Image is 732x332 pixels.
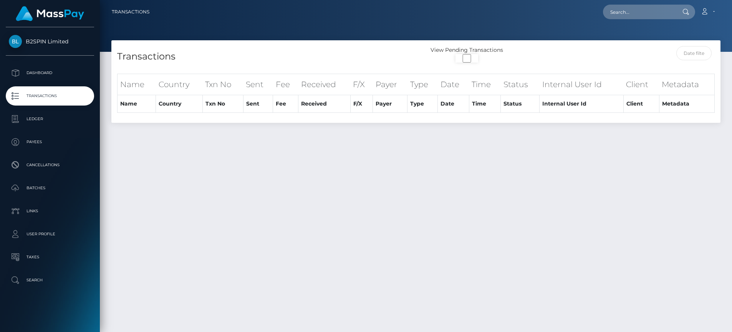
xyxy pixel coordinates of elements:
th: Time [469,95,501,113]
th: Type [407,74,438,95]
th: Country [156,95,203,113]
th: Received [298,95,351,113]
p: Search [9,274,91,286]
span: B2SPIN Limited [6,38,94,45]
th: F/X [350,74,373,95]
img: MassPay Logo [16,6,84,21]
p: Transactions [9,90,91,102]
th: Payer [373,74,407,95]
p: User Profile [9,228,91,240]
th: Txn No [202,74,243,95]
th: Payer [373,95,407,113]
th: Client [623,74,659,95]
th: Status [501,95,540,113]
input: Search... [603,5,675,19]
th: Client [623,95,659,113]
th: Time [469,74,501,95]
img: B2SPIN Limited [9,35,22,48]
p: Cancellations [9,159,91,171]
th: Date [438,95,469,113]
th: Date [438,74,469,95]
div: View Pending Transactions [416,46,517,54]
p: Taxes [9,251,91,263]
a: Transactions [6,86,94,106]
th: Metadata [659,74,714,95]
a: Transactions [112,4,149,20]
th: F/X [350,95,373,113]
a: Payees [6,132,94,152]
a: Links [6,202,94,221]
th: Sent [243,95,273,113]
p: Ledger [9,113,91,125]
th: Metadata [659,95,714,113]
a: Dashboard [6,63,94,83]
a: Cancellations [6,155,94,175]
th: Type [407,95,438,113]
th: Country [156,74,203,95]
p: Batches [9,182,91,194]
a: Taxes [6,248,94,267]
th: Txn No [202,95,243,113]
h4: Transactions [117,50,410,63]
th: Name [118,74,156,95]
th: Name [118,95,156,113]
th: Internal User Id [540,95,623,113]
input: Date filter [676,46,712,60]
th: Fee [273,95,298,113]
th: Received [298,74,351,95]
p: Payees [9,136,91,148]
th: Status [501,74,540,95]
a: Ledger [6,109,94,129]
th: Fee [273,74,298,95]
a: User Profile [6,225,94,244]
p: Dashboard [9,67,91,79]
th: Internal User Id [540,74,623,95]
a: Search [6,271,94,290]
p: Links [9,205,91,217]
a: Batches [6,178,94,198]
th: Sent [243,74,273,95]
